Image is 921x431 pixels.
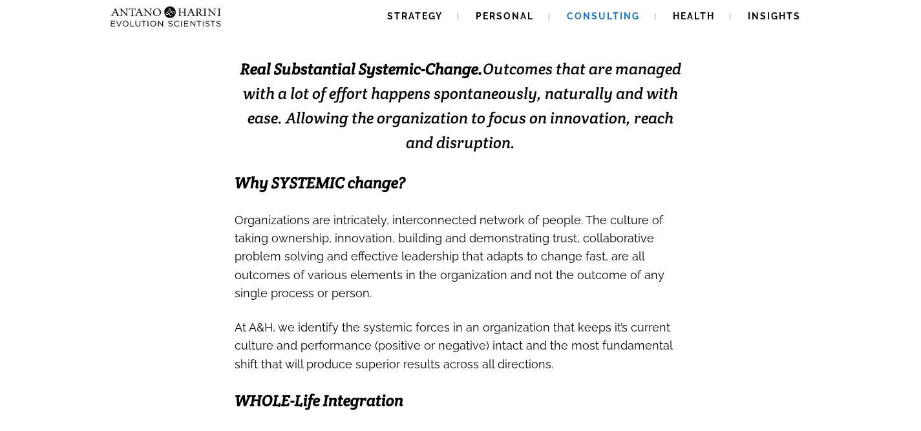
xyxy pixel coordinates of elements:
[240,59,483,79] strong: Real Substantial Systemic-Change.
[235,390,403,410] span: WHOLE-Life Integration
[240,59,681,152] span: Outcomes that are managed with a lot of effort happens spontaneously, naturally and with ease. Al...
[235,213,664,300] span: Organizations are intricately, interconnected network of people. The culture of taking ownership,...
[476,11,534,21] span: Personal
[235,173,405,193] span: Why SYSTEMIC change?
[235,321,672,370] span: At A&H, we identify the systemic forces in an organization that keeps it’s current culture and pe...
[567,11,640,21] span: Consulting
[387,11,443,21] span: Strategy
[748,11,801,21] span: Insights
[673,11,715,21] span: Health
